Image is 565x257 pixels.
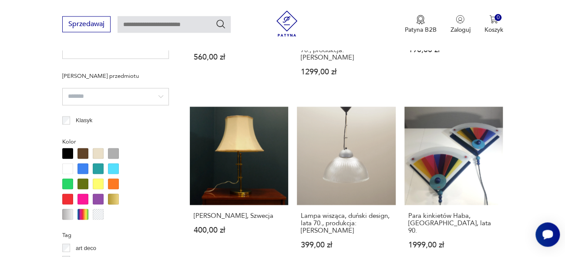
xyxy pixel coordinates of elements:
[62,137,169,147] p: Kolor
[194,226,284,234] p: 400,00 zł
[405,26,436,34] p: Patyna B2B
[62,230,169,240] p: Tag
[405,15,436,34] button: Patyna B2B
[456,15,464,23] img: Ikonka użytkownika
[194,53,284,61] p: 560,00 zł
[194,212,284,219] h3: [PERSON_NAME], Szwecja
[405,15,436,34] a: Ikona medaluPatyna B2B
[62,71,169,81] p: [PERSON_NAME] przedmiotu
[494,14,502,21] div: 0
[274,10,300,37] img: Patyna - sklep z meblami i dekoracjami vintage
[301,241,391,248] p: 399,00 zł
[301,32,391,61] h3: Komplet dwóch kinkietów ściennych, duński design, lata 70., produkcja: [PERSON_NAME]
[301,68,391,76] p: 1299,00 zł
[416,15,425,24] img: Ikona medalu
[408,212,499,234] h3: Para kinkietów Haba, [GEOGRAPHIC_DATA], lata 90.
[76,243,96,253] p: art deco
[62,22,111,28] a: Sprzedawaj
[450,26,470,34] p: Zaloguj
[215,19,226,29] button: Szukaj
[450,15,470,34] button: Zaloguj
[408,46,499,53] p: 190,00 zł
[408,241,499,248] p: 1999,00 zł
[76,116,92,125] p: Klasyk
[62,16,111,32] button: Sprzedawaj
[484,15,503,34] button: 0Koszyk
[489,15,498,23] img: Ikona koszyka
[535,222,560,247] iframe: Smartsupp widget button
[484,26,503,34] p: Koszyk
[301,212,391,234] h3: Lampa wisząca, duński design, lata 70., produkcja: [PERSON_NAME]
